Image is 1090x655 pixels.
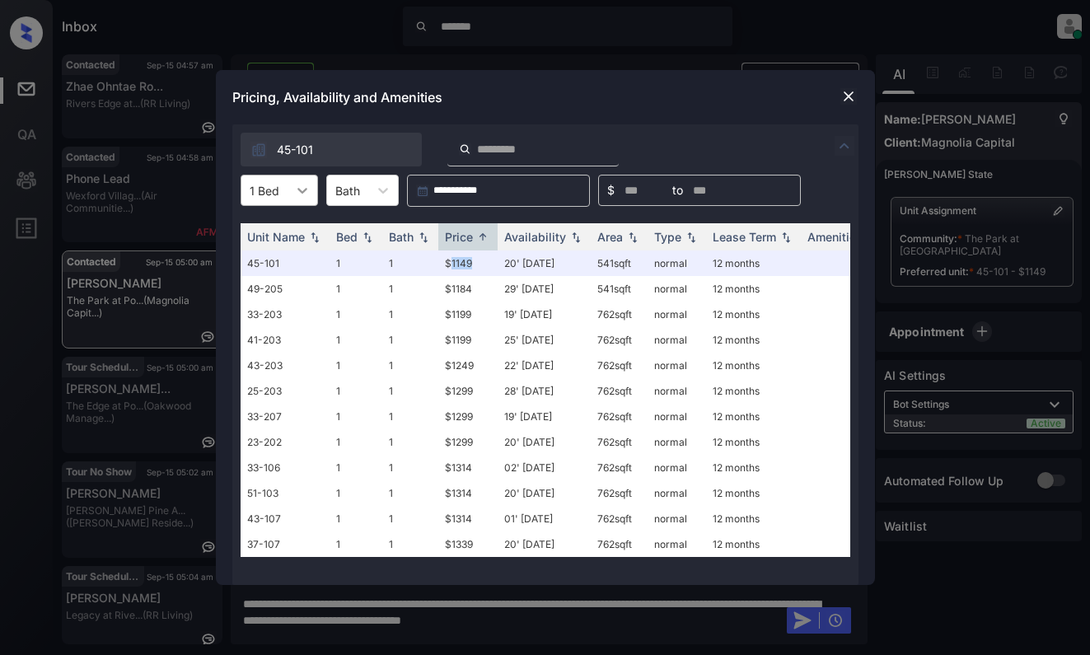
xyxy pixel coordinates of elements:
div: Availability [504,230,566,244]
td: normal [648,455,706,480]
td: 22' [DATE] [498,353,591,378]
td: $1299 [438,378,498,404]
td: 12 months [706,276,801,302]
td: 1 [382,250,438,276]
td: normal [648,506,706,531]
div: Unit Name [247,230,305,244]
img: sorting [625,232,641,243]
td: 1 [330,404,382,429]
td: 12 months [706,531,801,557]
td: 762 sqft [591,302,648,327]
td: 1 [382,276,438,302]
td: normal [648,276,706,302]
td: $1199 [438,302,498,327]
img: sorting [683,232,699,243]
td: 762 sqft [591,506,648,531]
td: 12 months [706,302,801,327]
td: $1184 [438,276,498,302]
td: 1 [330,250,382,276]
td: 1 [382,531,438,557]
td: 02' [DATE] [498,455,591,480]
td: 20' [DATE] [498,250,591,276]
div: Pricing, Availability and Amenities [216,70,875,124]
td: 19' [DATE] [498,302,591,327]
td: $1314 [438,480,498,506]
img: sorting [475,231,491,243]
td: 43-107 [241,506,330,531]
td: normal [648,302,706,327]
td: 1 [330,429,382,455]
td: 541 sqft [591,250,648,276]
img: sorting [778,232,794,243]
td: 1 [382,404,438,429]
td: 1 [382,429,438,455]
td: 20' [DATE] [498,531,591,557]
td: normal [648,250,706,276]
div: Area [597,230,623,244]
td: normal [648,327,706,353]
td: $1314 [438,455,498,480]
td: 1 [330,276,382,302]
td: $1149 [438,250,498,276]
td: 12 months [706,429,801,455]
div: Price [445,230,473,244]
td: 1 [382,506,438,531]
td: 33-106 [241,455,330,480]
td: 1 [382,353,438,378]
td: normal [648,429,706,455]
td: 762 sqft [591,404,648,429]
div: Bed [336,230,358,244]
td: 762 sqft [591,480,648,506]
td: 1 [330,353,382,378]
td: 762 sqft [591,378,648,404]
td: 37-107 [241,531,330,557]
td: normal [648,353,706,378]
td: 1 [330,455,382,480]
td: 43-203 [241,353,330,378]
img: close [840,88,857,105]
td: $1249 [438,353,498,378]
td: $1314 [438,506,498,531]
td: 12 months [706,327,801,353]
td: 29' [DATE] [498,276,591,302]
td: 1 [382,378,438,404]
td: 1 [330,327,382,353]
td: 1 [330,302,382,327]
td: 12 months [706,378,801,404]
td: 12 months [706,404,801,429]
span: 45-101 [277,141,313,159]
td: 33-203 [241,302,330,327]
td: 23-202 [241,429,330,455]
td: 762 sqft [591,353,648,378]
td: 1 [382,327,438,353]
td: 41-203 [241,327,330,353]
td: 25' [DATE] [498,327,591,353]
td: 1 [330,506,382,531]
td: 01' [DATE] [498,506,591,531]
img: sorting [359,232,376,243]
td: 1 [382,480,438,506]
img: icon-zuma [250,142,267,158]
td: 51-103 [241,480,330,506]
td: normal [648,480,706,506]
td: 12 months [706,455,801,480]
td: $1299 [438,429,498,455]
td: normal [648,531,706,557]
td: 12 months [706,506,801,531]
td: $1339 [438,531,498,557]
td: 25-203 [241,378,330,404]
td: 45-101 [241,250,330,276]
td: normal [648,378,706,404]
td: 19' [DATE] [498,404,591,429]
td: 1 [382,302,438,327]
img: sorting [306,232,323,243]
td: 49-205 [241,276,330,302]
td: 762 sqft [591,531,648,557]
td: 1 [330,531,382,557]
span: $ [607,181,615,199]
td: 762 sqft [591,455,648,480]
td: 1 [330,480,382,506]
td: 1 [382,455,438,480]
img: sorting [415,232,432,243]
img: icon-zuma [459,142,471,157]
